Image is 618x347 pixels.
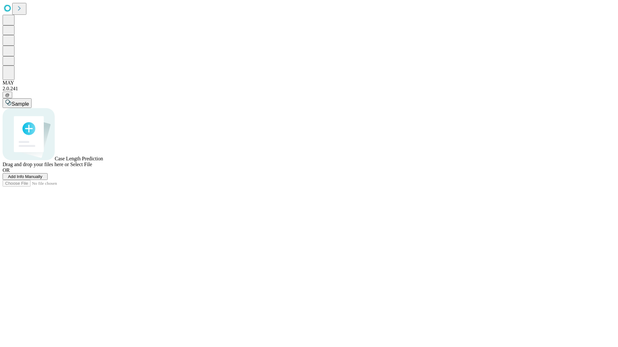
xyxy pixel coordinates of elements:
span: Select File [70,162,92,167]
button: @ [3,92,12,98]
div: MAY [3,80,615,86]
span: Add Info Manually [8,174,42,179]
span: Drag and drop your files here or [3,162,69,167]
div: 2.0.241 [3,86,615,92]
span: Case Length Prediction [55,156,103,161]
button: Sample [3,98,32,108]
span: Sample [12,101,29,107]
span: @ [5,93,10,97]
span: OR [3,167,10,173]
button: Add Info Manually [3,173,48,180]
